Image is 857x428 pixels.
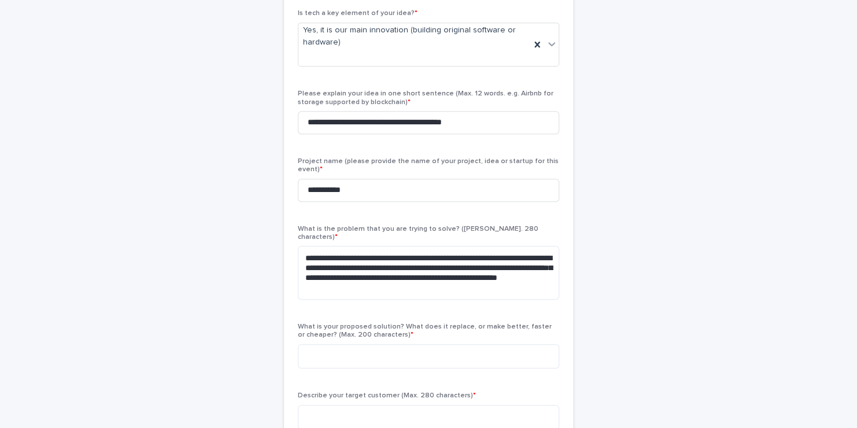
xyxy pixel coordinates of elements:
[298,90,553,105] span: Please explain your idea in one short sentence (Max. 12 words. e.g. Airbnb for storage supported ...
[298,158,559,173] span: Project name (please provide the name of your project, idea or startup for this event)
[298,10,418,17] span: Is tech a key element of your idea?
[298,226,538,241] span: What is the problem that you are trying to solve? ([PERSON_NAME]. 280 characters)
[298,323,552,338] span: What is your proposed solution? What does it replace, or make better, faster or cheaper? (Max. 20...
[303,24,526,49] span: Yes, it is our main innovation (building original software or hardware)
[298,392,476,399] span: Describe your target customer (Max. 280 characters)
